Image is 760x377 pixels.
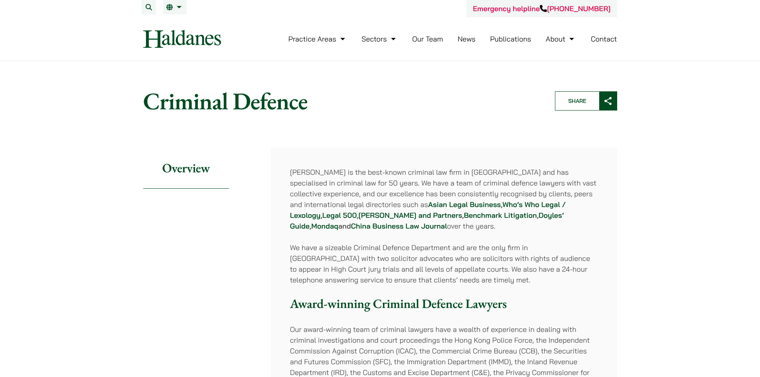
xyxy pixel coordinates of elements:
[290,200,566,220] a: Who’s Who Legal / Lexology
[458,34,476,43] a: News
[464,211,537,220] a: Benchmark Litigation
[143,30,221,48] img: Logo of Haldanes
[412,34,443,43] a: Our Team
[361,34,397,43] a: Sectors
[310,221,311,231] strong: ,
[288,34,347,43] a: Practice Areas
[311,221,338,231] a: Mondaq
[290,167,598,231] p: [PERSON_NAME] is the best-known criminal law firm in [GEOGRAPHIC_DATA] and has specialised in cri...
[473,4,610,13] a: Emergency helpline[PHONE_NUMBER]
[546,34,576,43] a: About
[351,221,447,231] a: China Business Law Journal
[428,200,501,209] a: Asian Legal Business
[166,4,184,10] a: EN
[290,296,598,311] h3: Award-winning Criminal Defence Lawyers
[555,92,599,110] span: Share
[490,34,531,43] a: Publications
[501,200,502,209] strong: ,
[338,221,351,231] strong: and
[143,148,229,189] h2: Overview
[555,91,617,111] button: Share
[143,87,541,115] h1: Criminal Defence
[322,211,357,220] a: Legal 500
[357,211,358,220] strong: ,
[290,242,598,285] p: We have a sizeable Criminal Defence Department and are the only firm in [GEOGRAPHIC_DATA] with tw...
[591,34,617,43] a: Contact
[290,211,564,231] a: Doyles’ Guide
[359,211,462,220] a: [PERSON_NAME] and Partners
[462,211,539,220] strong: , ,
[320,211,322,220] strong: ,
